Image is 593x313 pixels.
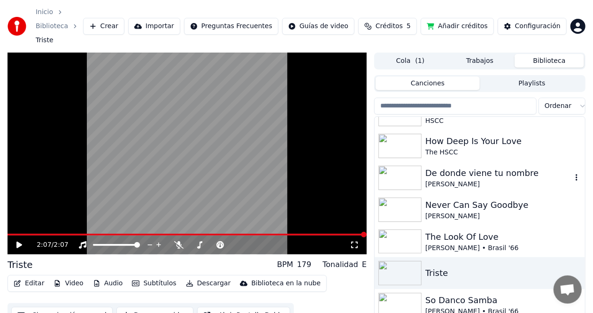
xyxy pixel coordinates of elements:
div: / [37,240,59,250]
span: 5 [407,22,411,31]
div: Triste [425,267,581,280]
button: Audio [89,277,127,290]
button: Añadir créditos [421,18,494,35]
button: Importar [128,18,180,35]
button: Créditos5 [358,18,417,35]
div: De donde viene tu nombre [425,167,572,180]
div: Configuración [515,22,561,31]
span: ( 1 ) [415,56,424,66]
div: How Deep Is Your Love [425,135,581,148]
div: Biblioteca en la nube [251,279,321,288]
div: The HSCC [425,148,581,157]
span: Triste [36,36,54,45]
div: [PERSON_NAME] [425,212,581,221]
button: Trabajos [445,54,515,68]
span: 2:07 [54,240,68,250]
div: The Look Of Love [425,230,581,244]
button: Cola [376,54,445,68]
button: Playlists [480,76,584,90]
a: Inicio [36,8,53,17]
div: E [362,259,367,270]
div: Never Can Say Goodbye [425,198,581,212]
button: Editar [10,277,48,290]
button: Guías de video [282,18,354,35]
div: [PERSON_NAME] [425,180,572,189]
span: Ordenar [545,101,571,111]
div: Triste [8,258,33,271]
div: 179 [297,259,312,270]
div: BPM [277,259,293,270]
a: Open chat [554,275,582,304]
div: So Danco Samba [425,294,581,307]
img: youka [8,17,26,36]
div: [PERSON_NAME] • Brasil '66 [425,244,581,253]
a: Biblioteca [36,22,68,31]
div: Tonalidad [323,259,358,270]
button: Canciones [376,76,480,90]
button: Preguntas Frecuentes [184,18,278,35]
span: 2:07 [37,240,51,250]
button: Descargar [182,277,235,290]
div: HSCC [425,116,581,126]
button: Configuración [498,18,567,35]
span: Créditos [376,22,403,31]
button: Biblioteca [515,54,584,68]
nav: breadcrumb [36,8,83,45]
button: Subtítulos [128,277,180,290]
button: Video [50,277,87,290]
button: Crear [83,18,124,35]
